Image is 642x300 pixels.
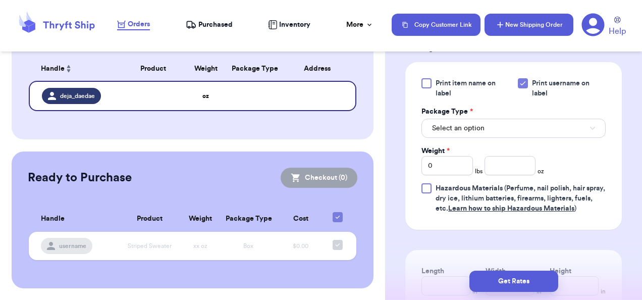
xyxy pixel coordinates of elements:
[59,242,86,250] span: username
[279,20,310,30] span: Inventory
[128,243,172,249] span: Striped Sweater
[421,119,606,138] button: Select an option
[609,25,626,37] span: Help
[448,205,574,212] a: Learn how to ship Hazardous Materials
[475,167,483,175] span: lbs
[186,20,233,30] a: Purchased
[421,146,450,156] label: Weight
[117,19,150,30] a: Orders
[202,93,209,99] strong: oz
[65,63,73,75] button: Sort ascending
[41,214,65,224] span: Handle
[432,123,485,133] span: Select an option
[268,20,310,30] a: Inventory
[293,243,308,249] span: $0.00
[121,57,186,81] th: Product
[41,64,65,74] span: Handle
[193,243,207,249] span: xx oz
[226,57,285,81] th: Package Type
[186,57,226,81] th: Weight
[392,14,480,36] button: Copy Customer Link
[436,78,512,98] span: Print item name on label
[609,17,626,37] a: Help
[28,170,132,186] h2: Ready to Purchase
[243,243,253,249] span: Box
[436,185,503,192] span: Hazardous Materials
[532,78,606,98] span: Print username on label
[346,20,373,30] div: More
[485,14,573,36] button: New Shipping Order
[277,206,325,232] th: Cost
[538,167,544,175] span: oz
[60,92,95,100] span: deja_daedae
[182,206,220,232] th: Weight
[220,206,277,232] th: Package Type
[281,168,357,188] button: Checkout (0)
[128,19,150,29] span: Orders
[421,107,473,117] label: Package Type
[469,271,558,292] button: Get Rates
[118,206,181,232] th: Product
[198,20,233,30] span: Purchased
[436,185,605,212] span: (Perfume, nail polish, hair spray, dry ice, lithium batteries, firearms, lighters, fuels, etc. )
[284,57,356,81] th: Address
